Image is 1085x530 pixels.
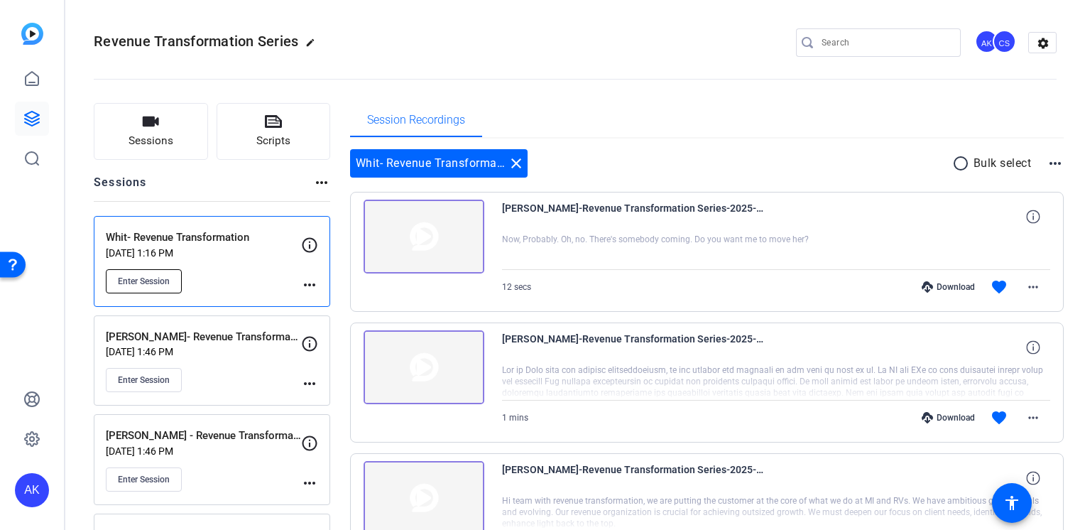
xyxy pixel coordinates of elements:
[952,155,974,172] mat-icon: radio_button_unchecked
[94,103,208,160] button: Sessions
[1047,155,1064,172] mat-icon: more_horiz
[106,269,182,293] button: Enter Session
[256,133,290,149] span: Scripts
[106,368,182,392] button: Enter Session
[301,475,318,492] mat-icon: more_horiz
[915,412,982,423] div: Download
[118,374,170,386] span: Enter Session
[350,149,528,178] div: Whit- Revenue Transformation
[1025,278,1042,296] mat-icon: more_horiz
[975,30,998,53] div: AK
[106,428,301,444] p: [PERSON_NAME] - Revenue Transformation
[502,200,765,234] span: [PERSON_NAME]-Revenue Transformation Series-2025-08-13-11-48-11-066-0
[364,200,484,274] img: thumb-nail
[822,34,949,51] input: Search
[301,375,318,392] mat-icon: more_horiz
[364,330,484,404] img: thumb-nail
[974,155,1032,172] p: Bulk select
[367,114,465,126] span: Session Recordings
[1003,494,1020,512] mat-icon: accessibility
[118,276,170,287] span: Enter Session
[915,281,982,293] div: Download
[502,330,765,364] span: [PERSON_NAME]-Revenue Transformation Series-2025-08-13-11-46-19-970-0
[301,276,318,293] mat-icon: more_horiz
[313,174,330,191] mat-icon: more_horiz
[991,278,1008,296] mat-icon: favorite
[21,23,43,45] img: blue-gradient.svg
[106,467,182,492] button: Enter Session
[993,30,1018,55] ngx-avatar: Carl Schmidt
[118,474,170,485] span: Enter Session
[106,329,301,345] p: [PERSON_NAME]- Revenue Transformation
[129,133,173,149] span: Sessions
[94,174,147,201] h2: Sessions
[502,282,531,292] span: 12 secs
[217,103,331,160] button: Scripts
[508,155,525,172] mat-icon: close
[106,247,301,259] p: [DATE] 1:16 PM
[991,409,1008,426] mat-icon: favorite
[106,346,301,357] p: [DATE] 1:46 PM
[94,33,298,50] span: Revenue Transformation Series
[106,445,301,457] p: [DATE] 1:46 PM
[305,38,322,55] mat-icon: edit
[15,473,49,507] div: AK
[975,30,1000,55] ngx-avatar: Adam Kovalsky
[502,413,528,423] span: 1 mins
[993,30,1016,53] div: CS
[1025,409,1042,426] mat-icon: more_horiz
[1029,33,1057,54] mat-icon: settings
[502,461,765,495] span: [PERSON_NAME]-Revenue Transformation Series-2025-08-13-11-45-41-950-0
[106,229,301,246] p: Whit- Revenue Transformation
